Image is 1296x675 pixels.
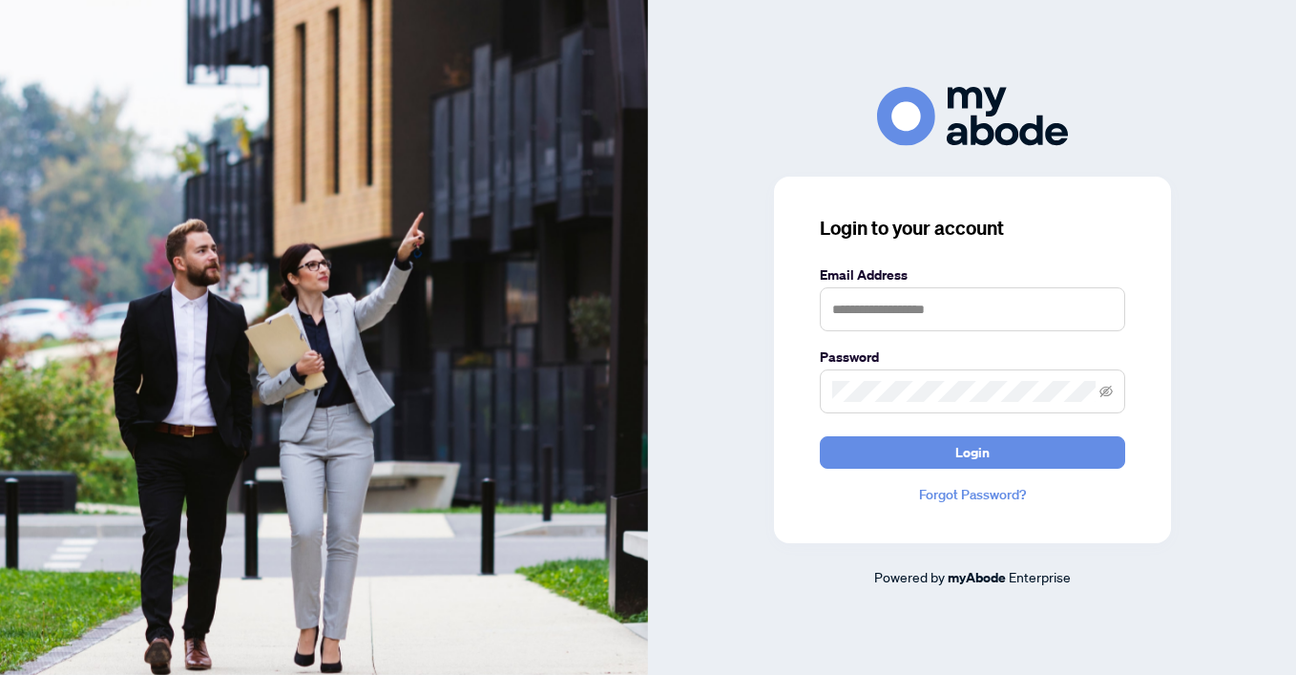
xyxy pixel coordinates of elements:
span: Powered by [874,568,945,585]
span: Enterprise [1009,568,1071,585]
label: Email Address [820,264,1125,285]
h3: Login to your account [820,215,1125,242]
img: ma-logo [877,87,1068,145]
span: eye-invisible [1099,385,1113,398]
label: Password [820,347,1125,368]
a: myAbode [948,567,1006,588]
span: Login [955,437,990,468]
a: Forgot Password? [820,484,1125,505]
button: Login [820,436,1125,469]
